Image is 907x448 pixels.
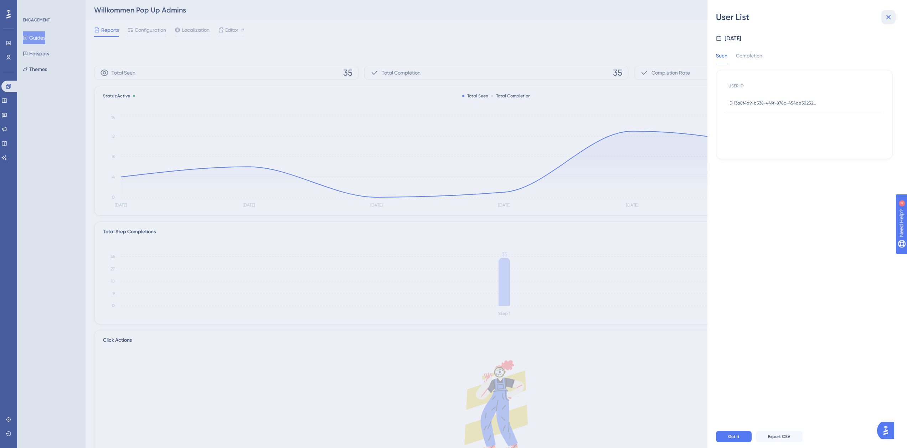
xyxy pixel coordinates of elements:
[716,51,727,64] div: Seen
[716,431,752,442] button: Got it
[728,100,818,106] span: ID 13a8f4a9-b538-449f-878c-454da3025228
[716,11,898,23] div: User List
[728,83,744,89] span: USER ID
[877,420,898,441] iframe: UserGuiding AI Assistant Launcher
[17,2,45,10] span: Need Help?
[768,434,790,439] span: Export CSV
[756,431,803,442] button: Export CSV
[50,4,52,9] div: 4
[725,34,741,43] div: [DATE]
[728,434,739,439] span: Got it
[736,51,762,64] div: Completion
